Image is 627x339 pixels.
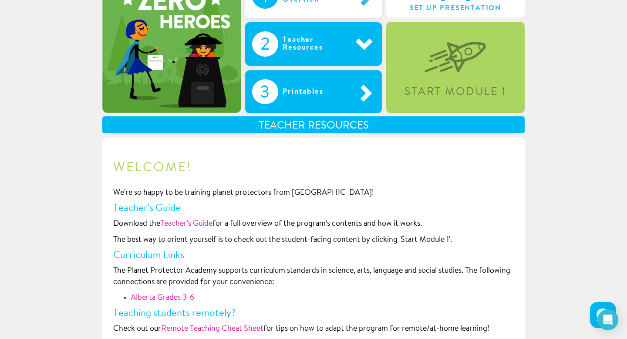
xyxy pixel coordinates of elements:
[113,219,514,230] p: Download the for a full overview of the program's contents and how it works.
[131,294,194,302] a: Alberta Grades 3-6
[252,79,278,105] div: 3
[252,31,278,57] div: 2
[113,162,514,175] h2: Welcome!
[113,203,514,214] h4: Teacher's Guide
[278,31,356,57] div: Teacher Resources
[278,79,346,105] div: Printables
[113,308,514,319] h4: Teaching students remotely?
[388,87,523,98] div: Start Module 1
[113,235,514,246] p: The best way to orient yourself is to check out the student-facing content by clicking 'Start Mod...
[102,116,525,133] div: Teacher Resources
[393,4,518,12] span: Set Up Presentation
[113,324,514,335] p: Check out our for tips on how to adapt the program for remote/at-home learning!
[588,300,618,330] iframe: HelpCrunch
[160,220,212,228] a: Teacher's Guide
[597,309,618,330] div: Open Intercom Messenger
[425,27,486,72] img: startLevel-067b1d7070320fa55a55bc2f2caa8c2a.png
[113,266,514,288] p: The Planet Protector Academy supports curriculum standards in science, arts, language and social ...
[161,325,263,333] a: Remote Teaching Cheat Sheet
[113,188,514,199] p: We're so happy to be training planet protectors from [GEOGRAPHIC_DATA]!
[113,251,514,261] h4: Curriculum Links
